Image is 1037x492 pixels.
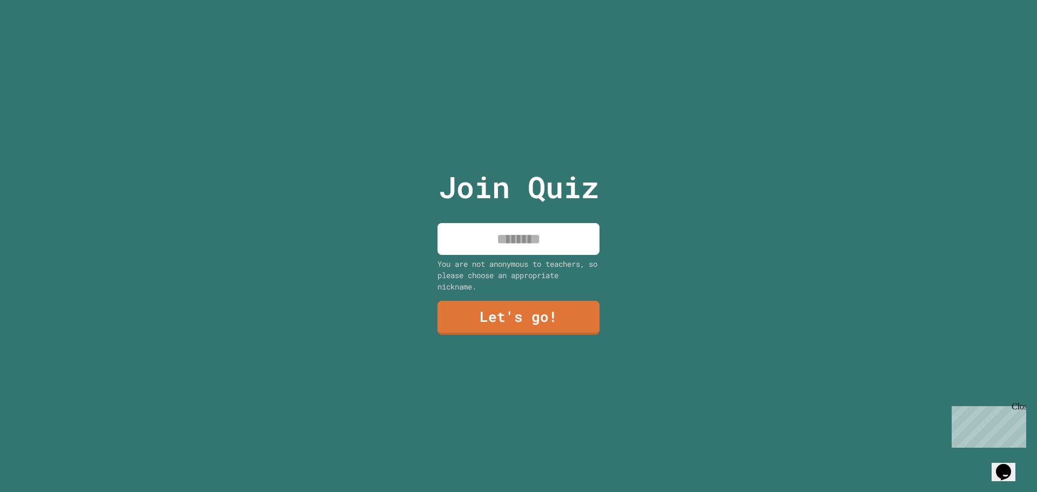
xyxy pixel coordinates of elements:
[437,301,600,335] a: Let's go!
[947,402,1026,448] iframe: chat widget
[992,449,1026,481] iframe: chat widget
[437,258,600,292] div: You are not anonymous to teachers, so please choose an appropriate nickname.
[4,4,75,69] div: Chat with us now!Close
[439,165,599,210] p: Join Quiz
